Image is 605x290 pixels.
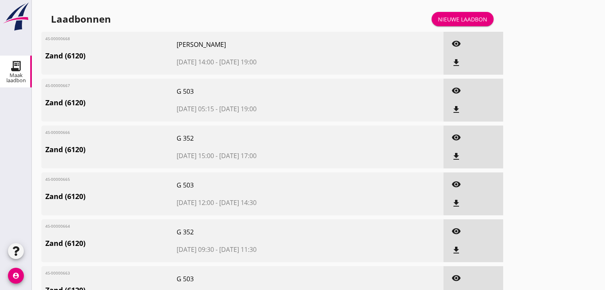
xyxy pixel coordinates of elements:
i: file_download [451,152,461,161]
span: [DATE] 15:00 - [DATE] 17:00 [177,151,341,160]
span: 4S-00000663 [45,270,73,276]
i: file_download [451,199,461,208]
i: visibility [451,180,461,189]
span: Zand (6120) [45,97,177,108]
span: [DATE] 12:00 - [DATE] 14:30 [177,198,341,207]
span: [DATE] 09:30 - [DATE] 11:30 [177,245,341,254]
span: Zand (6120) [45,50,177,61]
span: 4S-00000665 [45,176,73,182]
a: Nieuwe laadbon [432,12,494,26]
span: Zand (6120) [45,191,177,202]
span: 4S-00000666 [45,130,73,135]
span: Zand (6120) [45,144,177,155]
div: Laadbonnen [51,13,111,25]
span: Zand (6120) [45,238,177,249]
i: account_circle [8,268,24,284]
span: 4S-00000667 [45,83,73,89]
span: G 352 [177,133,341,143]
span: [DATE] 14:00 - [DATE] 19:00 [177,57,341,67]
i: visibility [451,226,461,236]
span: [DATE] 05:15 - [DATE] 19:00 [177,104,341,114]
i: visibility [451,133,461,142]
span: 4S-00000668 [45,36,73,42]
span: G 503 [177,274,341,284]
i: visibility [451,273,461,283]
span: [PERSON_NAME] [177,40,341,49]
i: file_download [451,58,461,68]
i: file_download [451,105,461,114]
div: Nieuwe laadbon [438,15,487,23]
i: file_download [451,246,461,255]
i: visibility [451,39,461,48]
span: G 503 [177,180,341,190]
i: visibility [451,86,461,95]
span: G 352 [177,227,341,237]
span: G 503 [177,87,341,96]
img: logo-small.a267ee39.svg [2,2,30,31]
span: 4S-00000664 [45,223,73,229]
